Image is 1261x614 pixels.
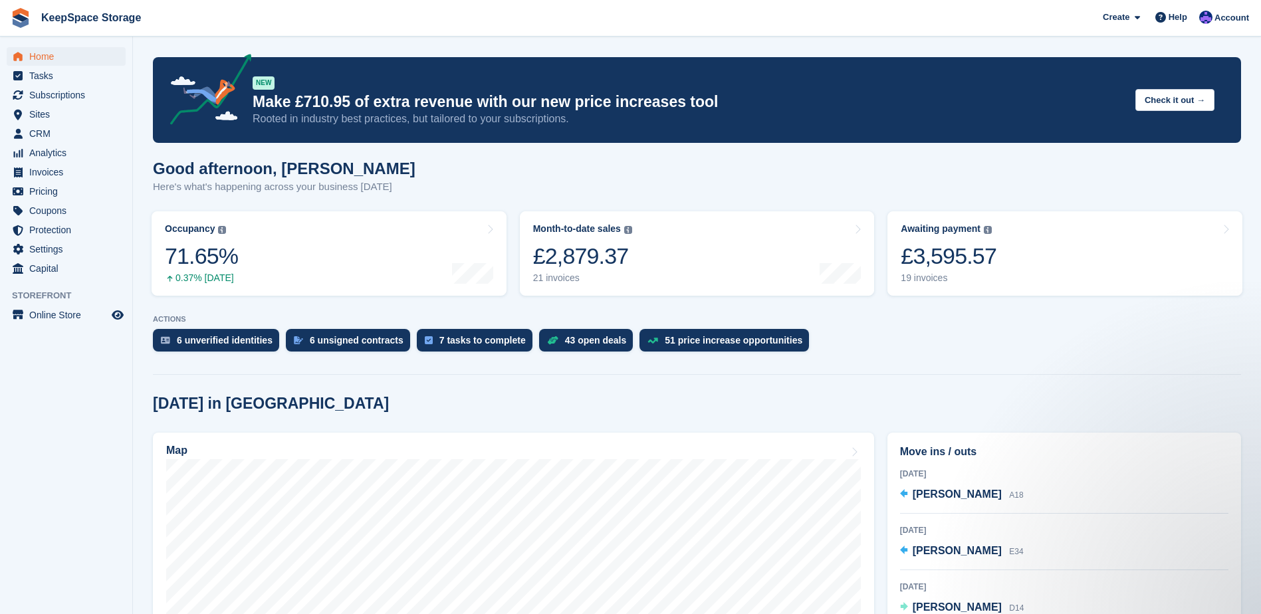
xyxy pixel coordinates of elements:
[165,272,238,284] div: 0.37% [DATE]
[153,179,415,195] p: Here's what's happening across your business [DATE]
[7,47,126,66] a: menu
[565,335,627,346] div: 43 open deals
[900,468,1228,480] div: [DATE]
[533,272,632,284] div: 21 invoices
[639,329,816,358] a: 51 price increase opportunities
[152,211,507,296] a: Occupancy 71.65% 0.37% [DATE]
[310,335,403,346] div: 6 unsigned contracts
[7,124,126,143] a: menu
[253,112,1125,126] p: Rooted in industry best practices, but tailored to your subscriptions.
[7,259,126,278] a: menu
[887,211,1242,296] a: Awaiting payment £3,595.57 19 invoices
[665,335,802,346] div: 51 price increase opportunities
[900,444,1228,460] h2: Move ins / outs
[29,144,109,162] span: Analytics
[533,223,621,235] div: Month-to-date sales
[7,144,126,162] a: menu
[1009,547,1023,556] span: E34
[425,336,433,344] img: task-75834270c22a3079a89374b754ae025e5fb1db73e45f91037f5363f120a921f8.svg
[29,124,109,143] span: CRM
[1199,11,1212,24] img: Chloe Clark
[29,259,109,278] span: Capital
[900,524,1228,536] div: [DATE]
[7,240,126,258] a: menu
[7,306,126,324] a: menu
[29,47,109,66] span: Home
[29,163,109,181] span: Invoices
[901,272,996,284] div: 19 invoices
[286,329,417,358] a: 6 unsigned contracts
[547,336,558,345] img: deal-1b604bf984904fb50ccaf53a9ad4b4a5d6e5aea283cecdc64d6e3604feb123c2.svg
[533,243,632,270] div: £2,879.37
[153,159,415,177] h1: Good afternoon, [PERSON_NAME]
[520,211,875,296] a: Month-to-date sales £2,879.37 21 invoices
[11,8,31,28] img: stora-icon-8386f47178a22dfd0bd8f6a31ec36ba5ce8667c1dd55bd0f319d3a0aa187defe.svg
[29,182,109,201] span: Pricing
[12,289,132,302] span: Storefront
[161,336,170,344] img: verify_identity-adf6edd0f0f0b5bbfe63781bf79b02c33cf7c696d77639b501bdc392416b5a36.svg
[159,54,252,130] img: price-adjustments-announcement-icon-8257ccfd72463d97f412b2fc003d46551f7dbcb40ab6d574587a9cd5c0d94...
[913,601,1002,613] span: [PERSON_NAME]
[153,395,389,413] h2: [DATE] in [GEOGRAPHIC_DATA]
[7,221,126,239] a: menu
[900,486,1024,504] a: [PERSON_NAME] A18
[29,221,109,239] span: Protection
[110,307,126,323] a: Preview store
[7,86,126,104] a: menu
[218,226,226,234] img: icon-info-grey-7440780725fd019a000dd9b08b2336e03edf1995a4989e88bcd33f0948082b44.svg
[1103,11,1129,24] span: Create
[253,76,275,90] div: NEW
[7,182,126,201] a: menu
[913,545,1002,556] span: [PERSON_NAME]
[900,581,1228,593] div: [DATE]
[624,226,632,234] img: icon-info-grey-7440780725fd019a000dd9b08b2336e03edf1995a4989e88bcd33f0948082b44.svg
[165,243,238,270] div: 71.65%
[253,92,1125,112] p: Make £710.95 of extra revenue with our new price increases tool
[29,240,109,258] span: Settings
[539,329,640,358] a: 43 open deals
[7,201,126,220] a: menu
[7,105,126,124] a: menu
[439,335,526,346] div: 7 tasks to complete
[153,329,286,358] a: 6 unverified identities
[165,223,215,235] div: Occupancy
[1009,490,1023,500] span: A18
[901,223,980,235] div: Awaiting payment
[901,243,996,270] div: £3,595.57
[647,338,658,344] img: price_increase_opportunities-93ffe204e8149a01c8c9dc8f82e8f89637d9d84a8eef4429ea346261dce0b2c0.svg
[36,7,146,29] a: KeepSpace Storage
[913,488,1002,500] span: [PERSON_NAME]
[29,66,109,85] span: Tasks
[153,315,1241,324] p: ACTIONS
[984,226,992,234] img: icon-info-grey-7440780725fd019a000dd9b08b2336e03edf1995a4989e88bcd33f0948082b44.svg
[177,335,273,346] div: 6 unverified identities
[29,86,109,104] span: Subscriptions
[29,201,109,220] span: Coupons
[29,105,109,124] span: Sites
[417,329,539,358] a: 7 tasks to complete
[7,66,126,85] a: menu
[900,543,1024,560] a: [PERSON_NAME] E34
[1135,89,1214,111] button: Check it out →
[29,306,109,324] span: Online Store
[166,445,187,457] h2: Map
[7,163,126,181] a: menu
[294,336,303,344] img: contract_signature_icon-13c848040528278c33f63329250d36e43548de30e8caae1d1a13099fd9432cc5.svg
[1009,603,1024,613] span: D14
[1169,11,1187,24] span: Help
[1214,11,1249,25] span: Account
